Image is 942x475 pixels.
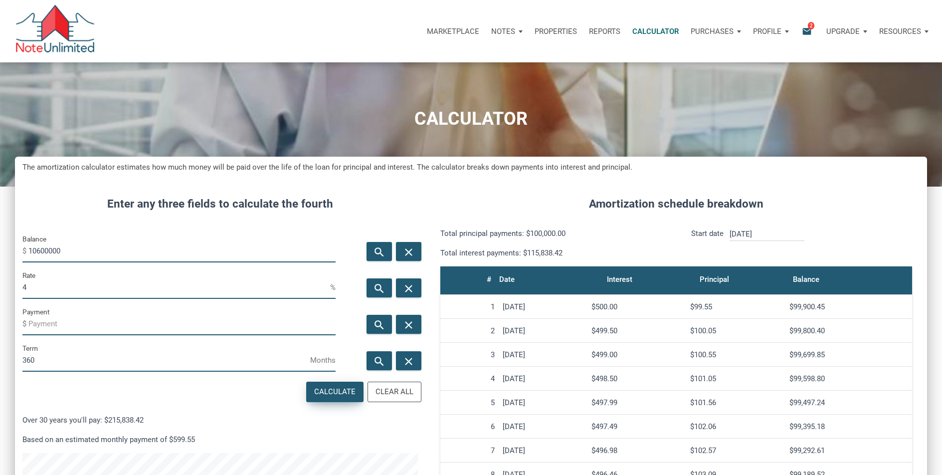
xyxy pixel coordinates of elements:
[421,16,485,46] button: Marketplace
[22,276,330,299] input: Rate
[789,350,908,359] div: $99,699.85
[373,355,385,368] i: search
[444,350,495,359] div: 3
[632,27,679,36] p: Calculator
[626,16,685,46] a: Calculator
[583,16,626,46] button: Reports
[820,16,873,46] button: Upgrade
[808,21,814,29] span: 2
[367,351,392,370] button: search
[22,316,28,332] span: $
[789,302,908,311] div: $99,900.45
[444,374,495,383] div: 4
[789,446,908,455] div: $99,292.61
[789,374,908,383] div: $99,598.80
[396,315,421,334] button: close
[503,398,583,407] div: [DATE]
[367,242,392,261] button: search
[503,422,583,431] div: [DATE]
[535,27,577,36] p: Properties
[440,228,669,239] p: Total principal payments: $100,000.00
[529,16,583,46] a: Properties
[427,27,479,36] p: Marketplace
[801,25,813,37] i: email
[444,302,495,311] div: 1
[700,272,729,286] div: Principal
[503,350,583,359] div: [DATE]
[314,386,356,398] div: Calculate
[591,374,683,383] div: $498.50
[402,319,414,331] i: close
[373,282,385,295] i: search
[503,326,583,335] div: [DATE]
[22,342,38,354] label: Term
[368,382,421,402] button: Clear All
[396,351,421,370] button: close
[28,313,336,335] input: Payment
[589,27,620,36] p: Reports
[691,228,724,259] p: Start date
[7,109,935,129] h1: CALCULATOR
[373,246,385,258] i: search
[591,422,683,431] div: $497.49
[503,374,583,383] div: [DATE]
[499,272,515,286] div: Date
[793,272,819,286] div: Balance
[22,349,310,372] input: Term
[690,398,781,407] div: $101.56
[15,5,95,57] img: NoteUnlimited
[789,326,908,335] div: $99,800.40
[794,16,820,46] button: email2
[376,386,413,398] div: Clear All
[22,414,418,426] p: Over 30 years you'll pay: $215,838.42
[747,16,795,46] button: Profile
[753,27,781,36] p: Profile
[685,16,747,46] a: Purchases
[485,16,529,46] button: Notes
[396,278,421,297] button: close
[22,306,49,318] label: Payment
[691,27,734,36] p: Purchases
[22,233,46,245] label: Balance
[789,398,908,407] div: $99,497.24
[367,278,392,297] button: search
[22,162,920,173] h5: The amortization calculator estimates how much money will be paid over the life of the loan for p...
[444,422,495,431] div: 6
[591,398,683,407] div: $497.99
[310,352,336,368] span: Months
[440,247,669,259] p: Total interest payments: $115,838.42
[367,315,392,334] button: search
[433,196,920,213] h4: Amortization schedule breakdown
[402,355,414,368] i: close
[487,272,491,286] div: #
[491,27,515,36] p: Notes
[591,446,683,455] div: $496.98
[22,243,28,259] span: $
[444,326,495,335] div: 2
[690,446,781,455] div: $102.57
[373,319,385,331] i: search
[28,240,336,262] input: Balance
[826,27,860,36] p: Upgrade
[22,196,418,213] h4: Enter any three fields to calculate the fourth
[503,446,583,455] div: [DATE]
[591,326,683,335] div: $499.50
[690,422,781,431] div: $102.06
[873,16,935,46] button: Resources
[591,302,683,311] div: $500.00
[591,350,683,359] div: $499.00
[503,302,583,311] div: [DATE]
[690,302,781,311] div: $99.55
[402,246,414,258] i: close
[607,272,632,286] div: Interest
[402,282,414,295] i: close
[789,422,908,431] div: $99,395.18
[22,434,418,446] p: Based on an estimated monthly payment of $599.55
[690,374,781,383] div: $101.05
[330,279,336,295] span: %
[396,242,421,261] button: close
